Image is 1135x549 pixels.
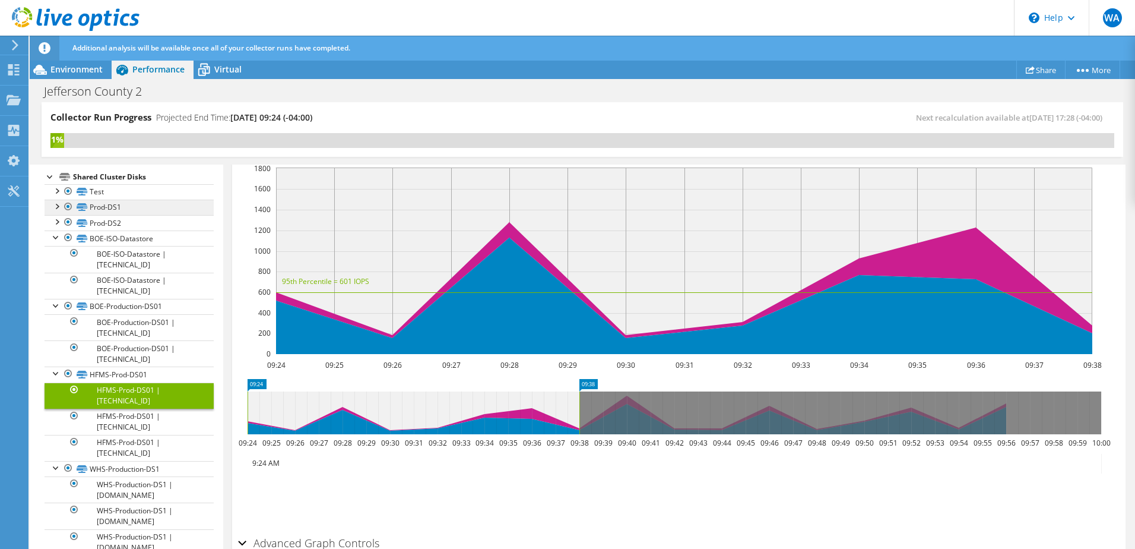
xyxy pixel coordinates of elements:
[807,438,826,448] text: 09:48
[442,360,460,370] text: 09:27
[325,360,343,370] text: 09:25
[617,438,636,448] text: 09:40
[45,314,214,340] a: BOE-Production-DS01 | [TECHNICAL_ID]
[258,328,271,338] text: 200
[45,299,214,314] a: BOE-Production-DS01
[1092,438,1110,448] text: 10:00
[45,231,214,246] a: BOE-ISO-Datastore
[452,438,470,448] text: 09:33
[616,360,635,370] text: 09:30
[254,184,271,194] text: 1600
[966,360,985,370] text: 09:36
[258,266,271,276] text: 800
[258,287,271,297] text: 600
[665,438,683,448] text: 09:42
[760,438,778,448] text: 09:46
[475,438,493,448] text: 09:34
[1025,360,1043,370] text: 09:37
[784,438,802,448] text: 09:47
[45,200,214,215] a: Prod-DS1
[45,383,214,409] a: HFMS-Prod-DS01 | [TECHNICAL_ID]
[50,64,103,75] span: Environment
[357,438,375,448] text: 09:29
[428,438,446,448] text: 09:32
[45,184,214,200] a: Test
[45,435,214,461] a: HFMS-Prod-DS01 | [TECHNICAL_ID]
[1068,438,1086,448] text: 09:59
[1103,8,1122,27] span: WA
[309,438,328,448] text: 09:27
[831,438,849,448] text: 09:49
[39,85,160,98] h1: Jefferson County 2
[499,438,517,448] text: 09:35
[72,43,350,53] span: Additional analysis will be available once all of your collector runs have completed.
[333,438,351,448] text: 09:28
[849,360,868,370] text: 09:34
[733,360,752,370] text: 09:32
[404,438,423,448] text: 09:31
[254,163,271,173] text: 1800
[45,477,214,503] a: WHS-Production-DS1 | [DOMAIN_NAME]
[262,438,280,448] text: 09:25
[916,112,1108,123] span: Next recalculation available at
[558,360,576,370] text: 09:29
[45,215,214,231] a: Prod-DS2
[736,438,754,448] text: 09:45
[254,225,271,235] text: 1200
[50,133,64,146] div: 1%
[1083,360,1101,370] text: 09:38
[45,503,214,529] a: WHS-Production-DS1 | [DOMAIN_NAME]
[791,360,810,370] text: 09:33
[1029,112,1102,123] span: [DATE] 17:28 (-04:00)
[997,438,1015,448] text: 09:56
[156,111,312,124] h4: Projected End Time:
[1020,438,1039,448] text: 09:57
[238,438,256,448] text: 09:24
[45,273,214,299] a: BOE-ISO-Datastore | [TECHNICAL_ID]
[267,349,271,359] text: 0
[570,438,588,448] text: 09:38
[258,308,271,318] text: 400
[45,409,214,435] a: HFMS-Prod-DS01 | [TECHNICAL_ID]
[675,360,693,370] text: 09:31
[689,438,707,448] text: 09:43
[500,360,518,370] text: 09:28
[1065,61,1120,79] a: More
[381,438,399,448] text: 09:30
[132,64,185,75] span: Performance
[925,438,944,448] text: 09:53
[214,64,242,75] span: Virtual
[1029,12,1039,23] svg: \n
[908,360,926,370] text: 09:35
[45,461,214,477] a: WHS-Production-DS1
[1044,438,1063,448] text: 09:58
[45,246,214,272] a: BOE-ISO-Datastore | [TECHNICAL_ID]
[973,438,991,448] text: 09:55
[641,438,660,448] text: 09:41
[712,438,731,448] text: 09:44
[73,170,214,184] div: Shared Cluster Disks
[522,438,541,448] text: 09:36
[254,246,271,256] text: 1000
[383,360,401,370] text: 09:26
[879,438,897,448] text: 09:51
[594,438,612,448] text: 09:39
[254,204,271,214] text: 1400
[282,276,369,286] text: 95th Percentile = 601 IOPS
[230,112,312,123] span: [DATE] 09:24 (-04:00)
[267,360,285,370] text: 09:24
[855,438,873,448] text: 09:50
[286,438,304,448] text: 09:26
[902,438,920,448] text: 09:52
[1016,61,1066,79] a: Share
[45,367,214,382] a: HFMS-Prod-DS01
[546,438,565,448] text: 09:37
[45,340,214,367] a: BOE-Production-DS01 | [TECHNICAL_ID]
[949,438,968,448] text: 09:54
